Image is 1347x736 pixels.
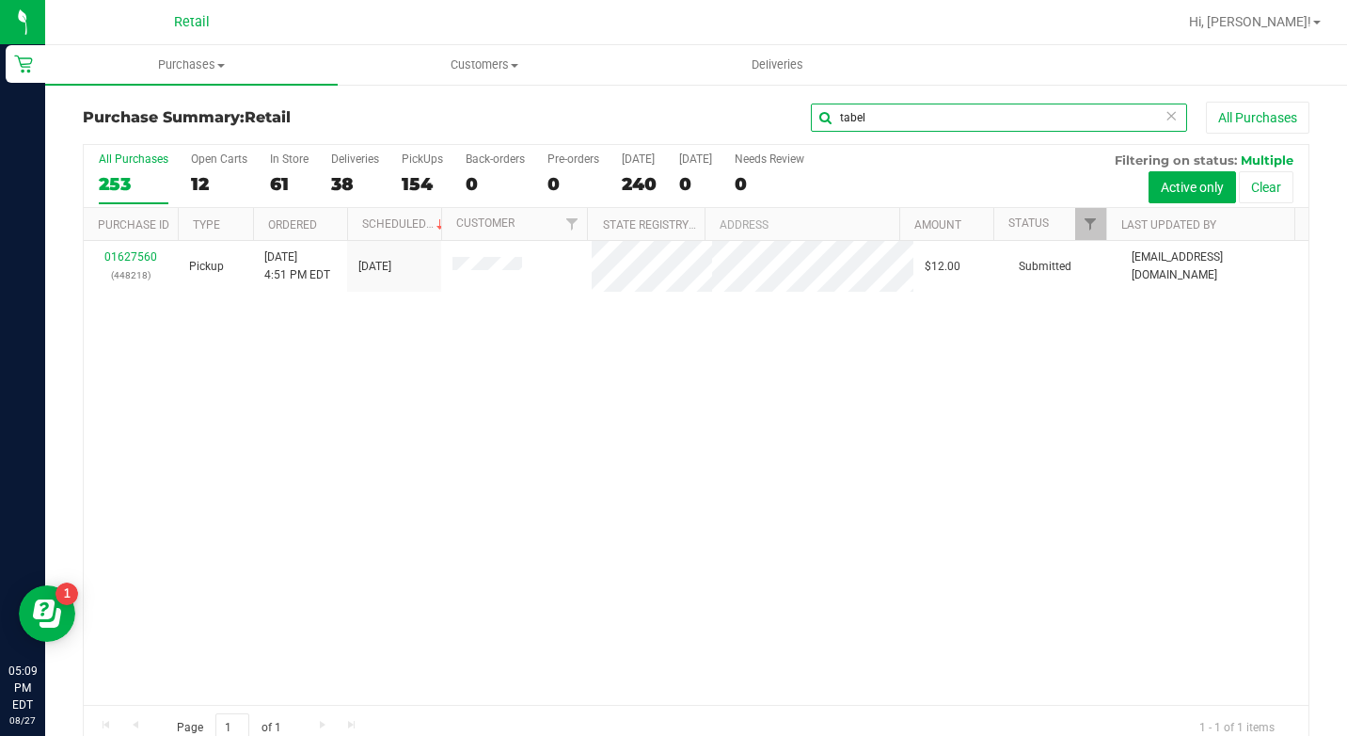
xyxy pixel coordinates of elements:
a: Purchase ID [98,218,169,232]
a: Purchases [45,45,338,85]
span: Retail [174,14,210,30]
button: All Purchases [1206,102,1309,134]
a: Scheduled [362,217,448,231]
div: 61 [270,173,309,195]
span: Customers [339,56,629,73]
span: Retail [245,108,291,126]
span: [DATE] 4:51 PM EDT [264,248,330,284]
iframe: Resource center [19,585,75,642]
span: Filtering on status: [1115,152,1237,168]
div: All Purchases [99,152,168,166]
div: Open Carts [191,152,247,166]
div: 12 [191,173,247,195]
div: 154 [402,173,443,195]
span: Deliveries [726,56,829,73]
inline-svg: Retail [14,55,33,73]
iframe: Resource center unread badge [55,583,78,605]
div: 0 [679,173,712,195]
div: 240 [622,173,657,195]
div: Needs Review [735,152,804,166]
div: [DATE] [679,152,712,166]
input: Search Purchase ID, Original ID, State Registry ID or Customer Name... [811,104,1187,132]
div: 253 [99,173,168,195]
span: Submitted [1019,258,1071,276]
div: PickUps [402,152,443,166]
div: Back-orders [466,152,525,166]
p: 05:09 PM EDT [8,663,37,713]
p: (448218) [95,266,166,284]
div: 0 [547,173,599,195]
div: Pre-orders [547,152,599,166]
a: Filter [1075,208,1106,240]
button: Active only [1149,171,1236,203]
a: Filter [556,208,587,240]
span: Hi, [PERSON_NAME]! [1189,14,1311,29]
p: 08/27 [8,713,37,728]
span: [EMAIL_ADDRESS][DOMAIN_NAME] [1132,248,1297,284]
div: 0 [735,173,804,195]
div: [DATE] [622,152,657,166]
span: Multiple [1241,152,1293,168]
div: In Store [270,152,309,166]
span: Pickup [189,258,224,276]
span: [DATE] [358,258,391,276]
span: Purchases [45,56,338,73]
a: Status [1008,216,1049,230]
button: Clear [1239,171,1293,203]
a: Last Updated By [1121,218,1216,232]
div: 38 [331,173,379,195]
a: Ordered [268,218,317,232]
a: Customers [338,45,630,85]
a: 01627560 [104,250,157,264]
a: Deliveries [631,45,924,85]
a: Type [193,218,220,232]
h3: Purchase Summary: [83,109,492,126]
div: Deliveries [331,152,379,166]
div: 0 [466,173,525,195]
a: State Registry ID [603,218,702,232]
span: Clear [1165,104,1178,128]
th: Address [705,208,899,241]
a: Amount [914,218,961,232]
a: Customer [456,216,515,230]
span: $12.00 [925,258,960,276]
